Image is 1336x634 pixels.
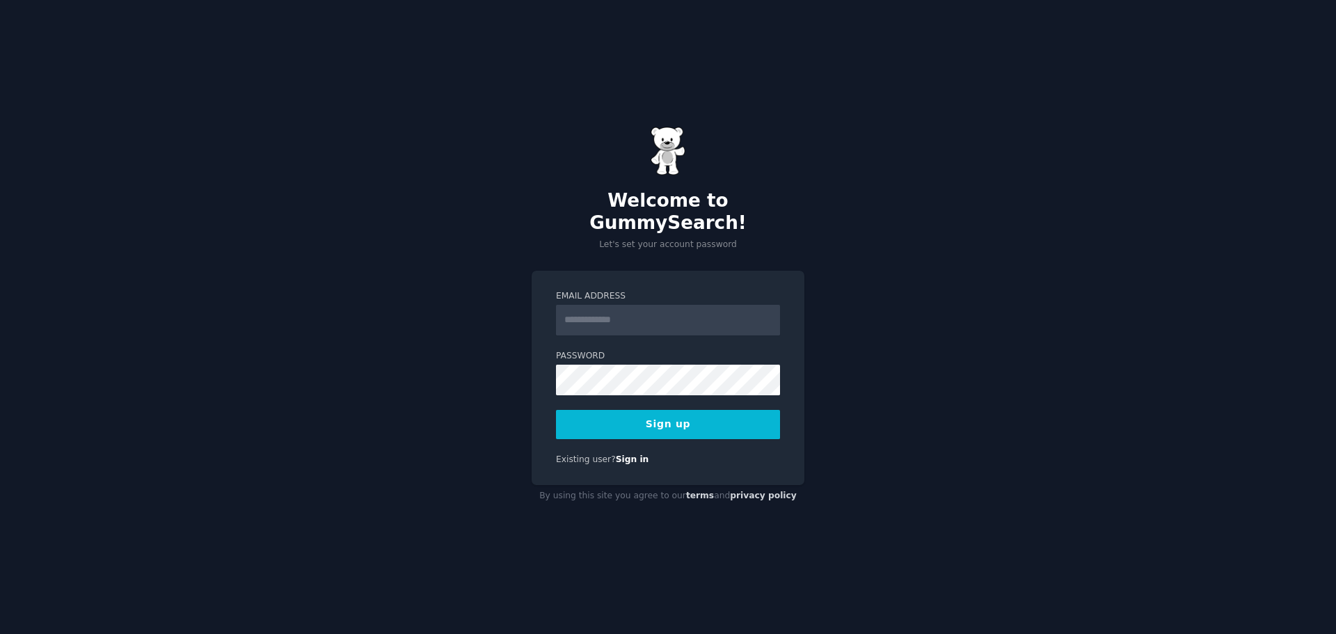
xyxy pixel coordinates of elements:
[532,239,804,251] p: Let's set your account password
[651,127,685,175] img: Gummy Bear
[532,190,804,234] h2: Welcome to GummySearch!
[532,485,804,507] div: By using this site you agree to our and
[556,454,616,464] span: Existing user?
[730,491,797,500] a: privacy policy
[556,410,780,439] button: Sign up
[686,491,714,500] a: terms
[556,350,780,363] label: Password
[616,454,649,464] a: Sign in
[556,290,780,303] label: Email Address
